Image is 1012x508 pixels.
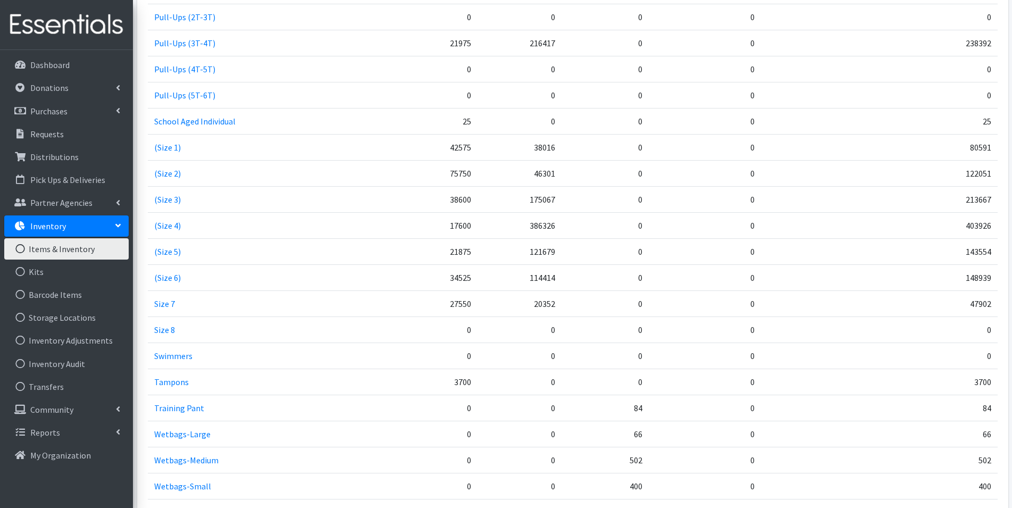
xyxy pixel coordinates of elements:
[562,30,649,56] td: 0
[562,369,649,395] td: 0
[904,160,998,186] td: 122051
[4,146,129,168] a: Distributions
[154,324,175,335] a: Size 8
[373,238,478,264] td: 21875
[904,317,998,343] td: 0
[373,186,478,212] td: 38600
[478,186,562,212] td: 175067
[562,473,649,499] td: 400
[562,56,649,82] td: 0
[904,290,998,317] td: 47902
[562,134,649,160] td: 0
[649,290,760,317] td: 0
[373,134,478,160] td: 42575
[373,264,478,290] td: 34525
[154,246,181,257] a: (Size 5)
[154,377,189,387] a: Tampons
[562,82,649,108] td: 0
[478,421,562,447] td: 0
[373,108,478,134] td: 25
[904,134,998,160] td: 80591
[4,261,129,282] a: Kits
[478,447,562,473] td: 0
[904,56,998,82] td: 0
[154,116,236,127] a: School Aged Individual
[4,238,129,260] a: Items & Inventory
[562,395,649,421] td: 84
[649,395,760,421] td: 0
[154,12,215,22] a: Pull-Ups (2T-3T)
[478,369,562,395] td: 0
[478,212,562,238] td: 386326
[30,404,73,415] p: Community
[4,54,129,76] a: Dashboard
[4,353,129,374] a: Inventory Audit
[4,192,129,213] a: Partner Agencies
[562,290,649,317] td: 0
[478,134,562,160] td: 38016
[4,284,129,305] a: Barcode Items
[154,142,181,153] a: (Size 1)
[478,343,562,369] td: 0
[373,160,478,186] td: 75750
[30,106,68,116] p: Purchases
[904,264,998,290] td: 148939
[4,77,129,98] a: Donations
[478,317,562,343] td: 0
[478,160,562,186] td: 46301
[904,108,998,134] td: 25
[478,473,562,499] td: 0
[154,194,181,205] a: (Size 3)
[904,186,998,212] td: 213667
[649,56,760,82] td: 0
[4,169,129,190] a: Pick Ups & Deliveries
[154,272,181,283] a: (Size 6)
[373,447,478,473] td: 0
[562,186,649,212] td: 0
[478,290,562,317] td: 20352
[4,376,129,397] a: Transfers
[154,403,204,413] a: Training Pant
[904,82,998,108] td: 0
[649,186,760,212] td: 0
[478,82,562,108] td: 0
[649,317,760,343] td: 0
[373,317,478,343] td: 0
[478,4,562,30] td: 0
[373,290,478,317] td: 27550
[478,30,562,56] td: 216417
[649,82,760,108] td: 0
[154,455,219,465] a: Wetbags-Medium
[4,330,129,351] a: Inventory Adjustments
[562,264,649,290] td: 0
[4,215,129,237] a: Inventory
[904,212,998,238] td: 403926
[30,174,105,185] p: Pick Ups & Deliveries
[30,82,69,93] p: Donations
[562,238,649,264] td: 0
[649,343,760,369] td: 0
[562,212,649,238] td: 0
[478,108,562,134] td: 0
[904,447,998,473] td: 502
[478,264,562,290] td: 114414
[904,369,998,395] td: 3700
[904,4,998,30] td: 0
[154,90,215,101] a: Pull-Ups (5T-6T)
[373,30,478,56] td: 21975
[562,343,649,369] td: 0
[373,421,478,447] td: 0
[478,56,562,82] td: 0
[373,82,478,108] td: 0
[373,343,478,369] td: 0
[30,450,91,461] p: My Organization
[562,4,649,30] td: 0
[4,445,129,466] a: My Organization
[154,298,175,309] a: Size 7
[373,56,478,82] td: 0
[373,369,478,395] td: 3700
[649,238,760,264] td: 0
[649,447,760,473] td: 0
[649,421,760,447] td: 0
[30,129,64,139] p: Requests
